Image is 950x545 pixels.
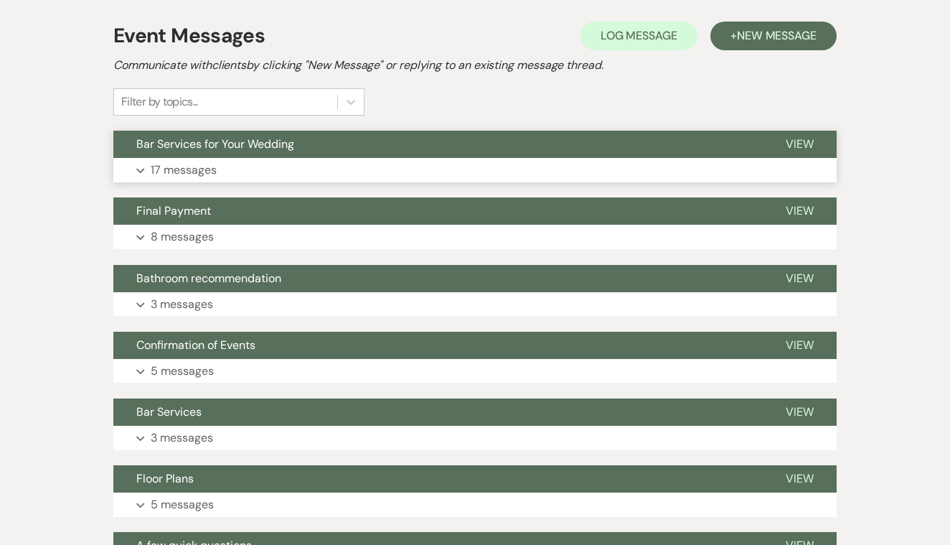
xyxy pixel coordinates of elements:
[763,332,837,359] button: View
[763,131,837,158] button: View
[151,362,214,381] p: 5 messages
[136,404,202,419] span: Bar Services
[763,399,837,426] button: View
[151,495,214,514] p: 5 messages
[136,203,211,218] span: Final Payment
[113,332,763,359] button: Confirmation of Events
[786,203,814,218] span: View
[580,22,697,50] button: Log Message
[113,292,837,317] button: 3 messages
[113,225,837,249] button: 8 messages
[763,465,837,493] button: View
[786,471,814,486] span: View
[136,271,281,286] span: Bathroom recommendation
[113,21,265,51] h1: Event Messages
[113,465,763,493] button: Floor Plans
[151,295,213,314] p: 3 messages
[151,429,213,447] p: 3 messages
[136,471,194,486] span: Floor Plans
[136,337,255,353] span: Confirmation of Events
[113,426,837,450] button: 3 messages
[136,136,294,152] span: Bar Services for Your Wedding
[113,399,763,426] button: Bar Services
[710,22,837,50] button: +New Message
[121,93,198,111] div: Filter by topics...
[786,337,814,353] span: View
[113,131,763,158] button: Bar Services for Your Wedding
[763,265,837,292] button: View
[737,28,817,43] span: New Message
[763,197,837,225] button: View
[113,57,837,74] h2: Communicate with clients by clicking "New Message" or replying to an existing message thread.
[113,158,837,182] button: 17 messages
[151,161,217,180] p: 17 messages
[601,28,677,43] span: Log Message
[151,228,214,246] p: 8 messages
[113,359,837,383] button: 5 messages
[113,265,763,292] button: Bathroom recommendation
[786,271,814,286] span: View
[786,404,814,419] span: View
[786,136,814,152] span: View
[113,197,763,225] button: Final Payment
[113,493,837,517] button: 5 messages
